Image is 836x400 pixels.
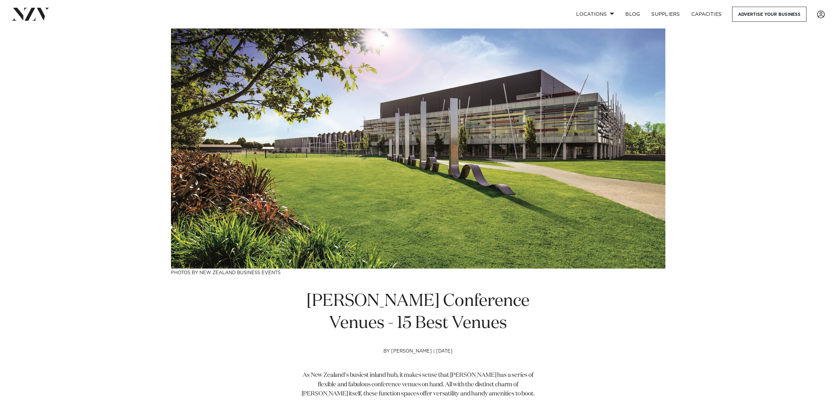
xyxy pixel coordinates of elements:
[171,28,665,269] img: Hamilton Conference Venues - 15 Best Venues
[11,8,50,20] img: nzv-logo.png
[298,290,538,335] h1: [PERSON_NAME] Conference Venues - 15 Best Venues
[571,7,620,22] a: Locations
[686,7,728,22] a: Capacities
[620,7,646,22] a: BLOG
[298,349,538,371] h4: by [PERSON_NAME] | [DATE]
[171,269,665,276] h3: Photos by New Zealand Business Events
[646,7,685,22] a: SUPPLIERS
[732,7,807,22] a: Advertise your business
